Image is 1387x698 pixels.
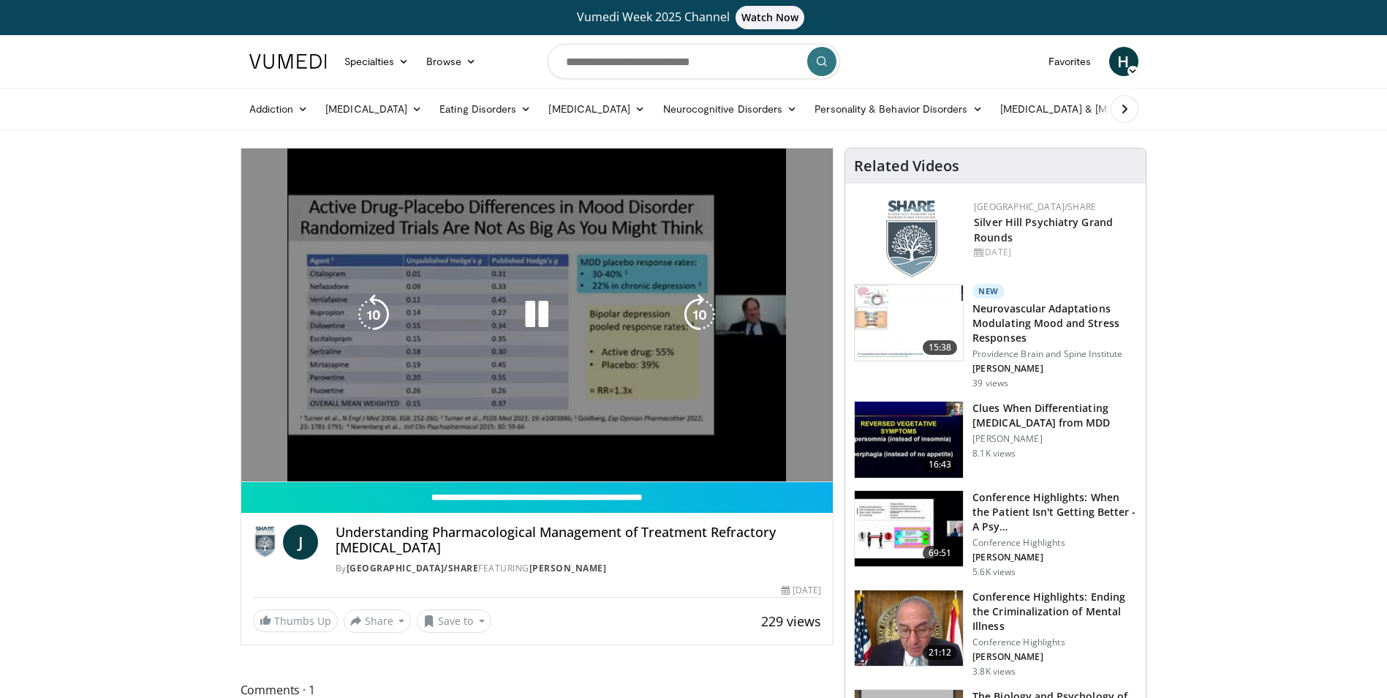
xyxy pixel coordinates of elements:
span: 16:43 [923,457,958,472]
p: [PERSON_NAME] [972,433,1137,445]
p: Providence Brain and Spine Institute [972,348,1137,360]
button: Save to [417,609,491,633]
span: Watch Now [736,6,805,29]
a: [MEDICAL_DATA] & [MEDICAL_DATA] [991,94,1201,124]
h3: Clues When Differentiating [MEDICAL_DATA] from MDD [972,401,1137,430]
p: 39 views [972,378,1008,389]
a: 15:38 New Neurovascular Adaptations Modulating Mood and Stress Responses Providence Brain and Spi... [854,284,1137,389]
div: [DATE] [974,246,1134,259]
a: Favorites [1040,47,1100,76]
img: VuMedi Logo [249,54,327,69]
a: [MEDICAL_DATA] [317,94,431,124]
span: 21:12 [923,645,958,660]
h3: Conference Highlights: When the Patient Isn't Getting Better - A Psy… [972,490,1137,534]
p: [PERSON_NAME] [972,552,1137,563]
h4: Understanding Pharmacological Management of Treatment Refractory [MEDICAL_DATA] [336,525,822,556]
p: [PERSON_NAME] [972,363,1137,375]
h3: Neurovascular Adaptations Modulating Mood and Stress Responses [972,301,1137,345]
span: 15:38 [923,340,958,355]
a: Thumbs Up [253,609,338,632]
a: Personality & Behavior Disorders [806,94,991,124]
a: Browse [417,47,485,76]
p: 8.1K views [972,448,1016,459]
p: Conference Highlights [972,537,1137,549]
a: H [1109,47,1138,76]
a: [PERSON_NAME] [529,562,607,574]
p: 3.8K views [972,666,1016,678]
a: [GEOGRAPHIC_DATA]/SHARE [974,200,1096,213]
a: Eating Disorders [431,94,540,124]
button: Share [344,609,412,633]
span: 69:51 [923,546,958,560]
img: 4562edde-ec7e-4758-8328-0659f7ef333d.150x105_q85_crop-smart_upscale.jpg [855,285,963,361]
img: Silver Hill Hospital/SHARE [253,525,277,560]
h3: Conference Highlights: Ending the Criminalization of Mental Illness [972,590,1137,634]
a: Addiction [241,94,317,124]
span: 229 views [761,612,821,630]
a: Silver Hill Psychiatry Grand Rounds [974,215,1113,244]
p: New [972,284,1005,299]
a: 16:43 Clues When Differentiating [MEDICAL_DATA] from MDD [PERSON_NAME] 8.1K views [854,401,1137,479]
video-js: Video Player [241,149,834,482]
a: Specialties [336,47,418,76]
a: J [283,525,318,560]
a: [MEDICAL_DATA] [540,94,654,124]
div: By FEATURING [336,562,822,575]
a: 21:12 Conference Highlights: Ending the Criminalization of Mental Illness Conference Highlights [... [854,590,1137,678]
a: 69:51 Conference Highlights: When the Patient Isn't Getting Better - A Psy… Conference Highlights... [854,490,1137,578]
a: Neurocognitive Disorders [654,94,806,124]
a: [GEOGRAPHIC_DATA]/SHARE [347,562,479,574]
img: 4362ec9e-0993-4580-bfd4-8e18d57e1d49.150x105_q85_crop-smart_upscale.jpg [855,491,963,567]
div: [DATE] [782,584,821,597]
img: f8aaeb6d-318f-4fcf-bd1d-54ce21f29e87.png.150x105_q85_autocrop_double_scale_upscale_version-0.2.png [886,200,937,277]
p: 5.6K views [972,566,1016,578]
p: Conference Highlights [972,637,1137,648]
img: 1419e6f0-d69a-482b-b3ae-1573189bf46e.150x105_q85_crop-smart_upscale.jpg [855,590,963,667]
h4: Related Videos [854,157,959,175]
img: a6520382-d332-4ed3-9891-ee688fa49237.150x105_q85_crop-smart_upscale.jpg [855,402,963,478]
p: [PERSON_NAME] [972,651,1137,663]
a: Vumedi Week 2025 ChannelWatch Now [252,6,1136,29]
input: Search topics, interventions [548,44,840,79]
